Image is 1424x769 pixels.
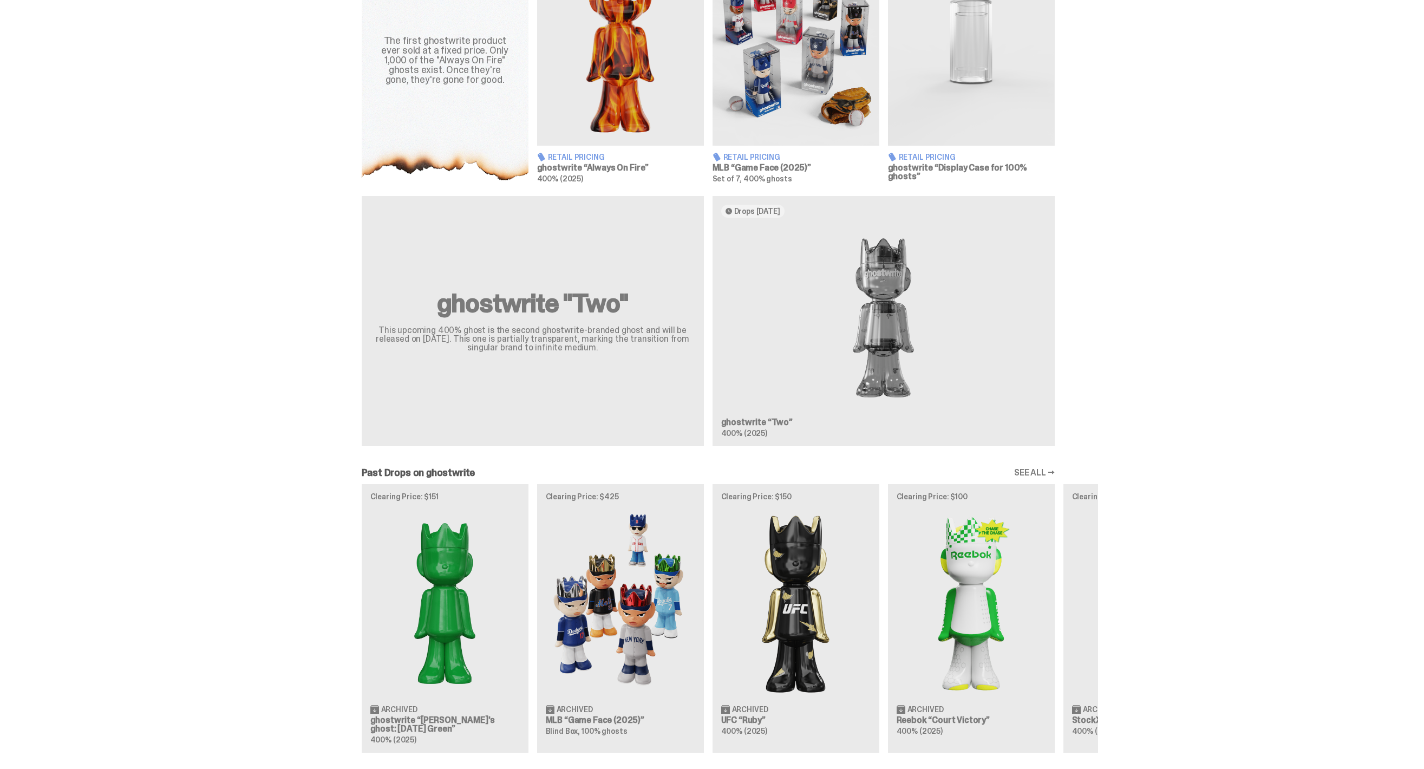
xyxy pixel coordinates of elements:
[537,164,704,172] h3: ghostwrite “Always On Fire”
[537,484,704,753] a: Clearing Price: $425 Game Face (2025) Archived
[721,509,871,696] img: Ruby
[907,706,944,713] span: Archived
[897,716,1046,725] h3: Reebok “Court Victory”
[721,226,1046,409] img: Two
[1083,706,1119,713] span: Archived
[897,493,1046,500] p: Clearing Price: $100
[370,716,520,733] h3: ghostwrite “[PERSON_NAME]'s ghost: [DATE] Green”
[721,418,1046,427] h3: ghostwrite “Two”
[1014,468,1055,477] a: SEE ALL →
[732,706,768,713] span: Archived
[546,716,695,725] h3: MLB “Game Face (2025)”
[897,726,943,736] span: 400% (2025)
[721,716,871,725] h3: UFC “Ruby”
[888,484,1055,753] a: Clearing Price: $100 Court Victory Archived
[1072,493,1221,500] p: Clearing Price: $250
[713,164,879,172] h3: MLB “Game Face (2025)”
[557,706,593,713] span: Archived
[1063,484,1230,753] a: Clearing Price: $250 Campless Archived
[713,484,879,753] a: Clearing Price: $150 Ruby Archived
[362,468,475,478] h2: Past Drops on ghostwrite
[721,726,767,736] span: 400% (2025)
[582,726,627,736] span: 100% ghosts
[375,36,515,84] div: The first ghostwrite product ever sold at a fixed price. Only 1,000 of the "Always On Fire" ghost...
[370,493,520,500] p: Clearing Price: $151
[375,326,691,352] p: This upcoming 400% ghost is the second ghostwrite-branded ghost and will be released on [DATE]. T...
[537,174,583,184] span: 400% (2025)
[721,493,871,500] p: Clearing Price: $150
[381,706,417,713] span: Archived
[1072,716,1221,725] h3: StockX “Campless”
[899,153,956,161] span: Retail Pricing
[1072,726,1118,736] span: 400% (2025)
[1072,509,1221,696] img: Campless
[548,153,605,161] span: Retail Pricing
[888,164,1055,181] h3: ghostwrite “Display Case for 100% ghosts”
[721,428,767,438] span: 400% (2025)
[375,290,691,316] h2: ghostwrite "Two"
[362,484,528,753] a: Clearing Price: $151 Schrödinger's ghost: Sunday Green Archived
[734,207,780,216] span: Drops [DATE]
[713,174,792,184] span: Set of 7, 400% ghosts
[370,735,416,745] span: 400% (2025)
[546,509,695,696] img: Game Face (2025)
[370,509,520,696] img: Schrödinger's ghost: Sunday Green
[546,493,695,500] p: Clearing Price: $425
[723,153,780,161] span: Retail Pricing
[546,726,580,736] span: Blind Box,
[897,509,1046,696] img: Court Victory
